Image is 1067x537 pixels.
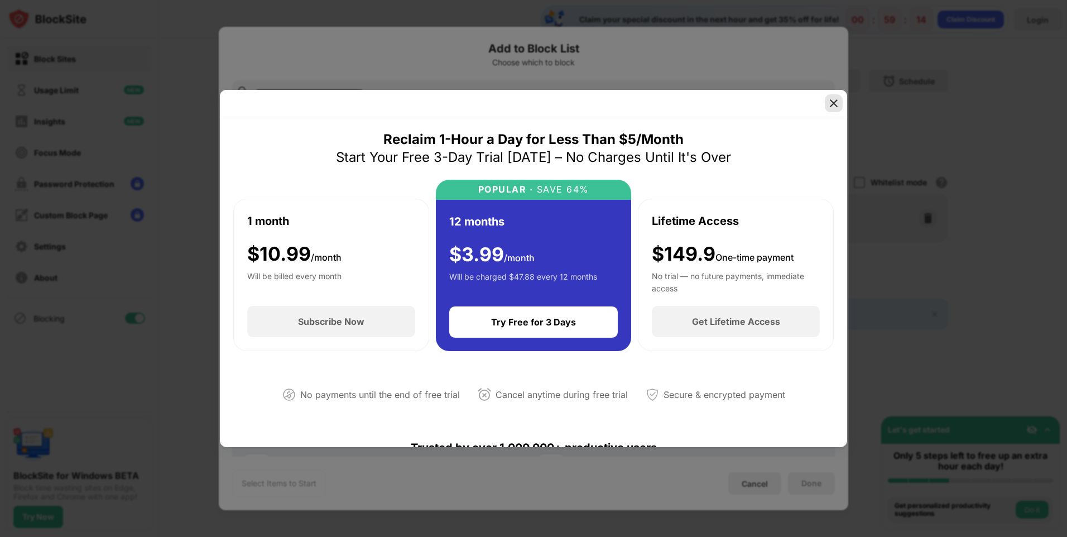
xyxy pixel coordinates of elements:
[282,388,296,401] img: not-paying
[652,213,739,229] div: Lifetime Access
[504,252,535,263] span: /month
[533,184,589,195] div: SAVE 64%
[715,252,794,263] span: One-time payment
[298,316,364,327] div: Subscribe Now
[652,243,794,266] div: $149.9
[491,317,576,328] div: Try Free for 3 Days
[496,387,628,403] div: Cancel anytime during free trial
[383,131,684,148] div: Reclaim 1-Hour a Day for Less Than $5/Month
[478,388,491,401] img: cancel-anytime
[336,148,731,166] div: Start Your Free 3-Day Trial [DATE] – No Charges Until It's Over
[247,243,342,266] div: $ 10.99
[449,213,504,230] div: 12 months
[311,252,342,263] span: /month
[646,388,659,401] img: secured-payment
[300,387,460,403] div: No payments until the end of free trial
[449,243,535,266] div: $ 3.99
[664,387,785,403] div: Secure & encrypted payment
[652,270,820,293] div: No trial — no future payments, immediate access
[692,316,780,327] div: Get Lifetime Access
[478,184,533,195] div: POPULAR ·
[247,213,289,229] div: 1 month
[233,421,834,474] div: Trusted by over 1,000,000+ productive users
[247,270,342,293] div: Will be billed every month
[449,271,597,293] div: Will be charged $47.88 every 12 months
